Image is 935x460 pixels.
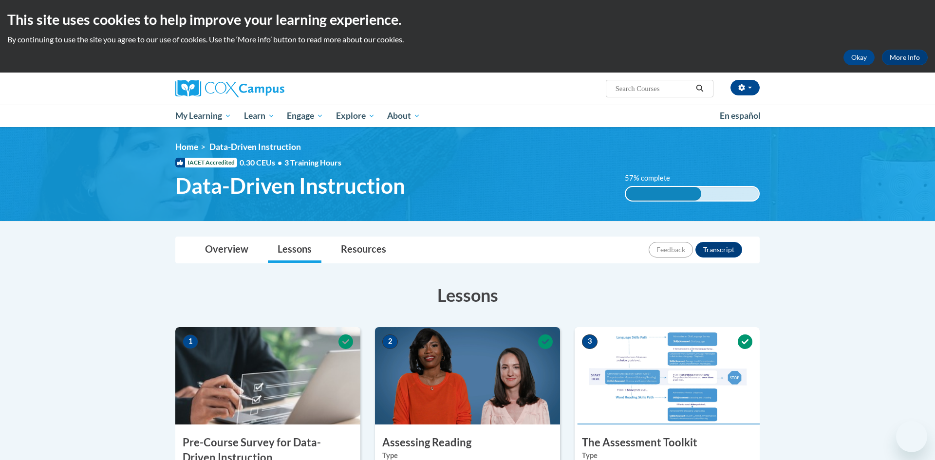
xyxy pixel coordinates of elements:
[175,173,405,199] span: Data-Driven Instruction
[175,283,760,307] h3: Lessons
[330,105,381,127] a: Explore
[730,80,760,95] button: Account Settings
[175,158,237,167] span: IACET Accredited
[175,110,231,122] span: My Learning
[882,50,928,65] a: More Info
[175,80,284,97] img: Cox Campus
[720,110,761,121] span: En español
[175,80,360,97] a: Cox Campus
[284,158,341,167] span: 3 Training Hours
[625,173,681,184] label: 57% complete
[209,142,301,152] span: Data-Driven Instruction
[183,334,198,349] span: 1
[649,242,693,258] button: Feedback
[175,142,198,152] a: Home
[244,110,275,122] span: Learn
[375,327,560,424] img: Course Image
[287,110,323,122] span: Engage
[575,327,760,424] img: Course Image
[7,10,928,29] h2: This site uses cookies to help improve your learning experience.
[268,237,321,263] a: Lessons
[280,105,330,127] a: Engage
[582,334,598,349] span: 3
[381,105,427,127] a: About
[382,334,398,349] span: 2
[175,327,360,424] img: Course Image
[161,105,774,127] div: Main menu
[336,110,375,122] span: Explore
[626,187,702,201] div: 57% complete
[278,158,282,167] span: •
[375,435,560,450] h3: Assessing Reading
[195,237,258,263] a: Overview
[713,106,767,126] a: En español
[896,421,927,452] iframe: Button to launch messaging window
[240,157,284,168] span: 0.30 CEUs
[575,435,760,450] h3: The Assessment Toolkit
[169,105,238,127] a: My Learning
[615,83,692,94] input: Search Courses
[695,242,742,258] button: Transcript
[387,110,420,122] span: About
[692,83,707,94] button: Search
[238,105,281,127] a: Learn
[331,237,396,263] a: Resources
[843,50,875,65] button: Okay
[7,34,928,45] p: By continuing to use the site you agree to our use of cookies. Use the ‘More info’ button to read...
